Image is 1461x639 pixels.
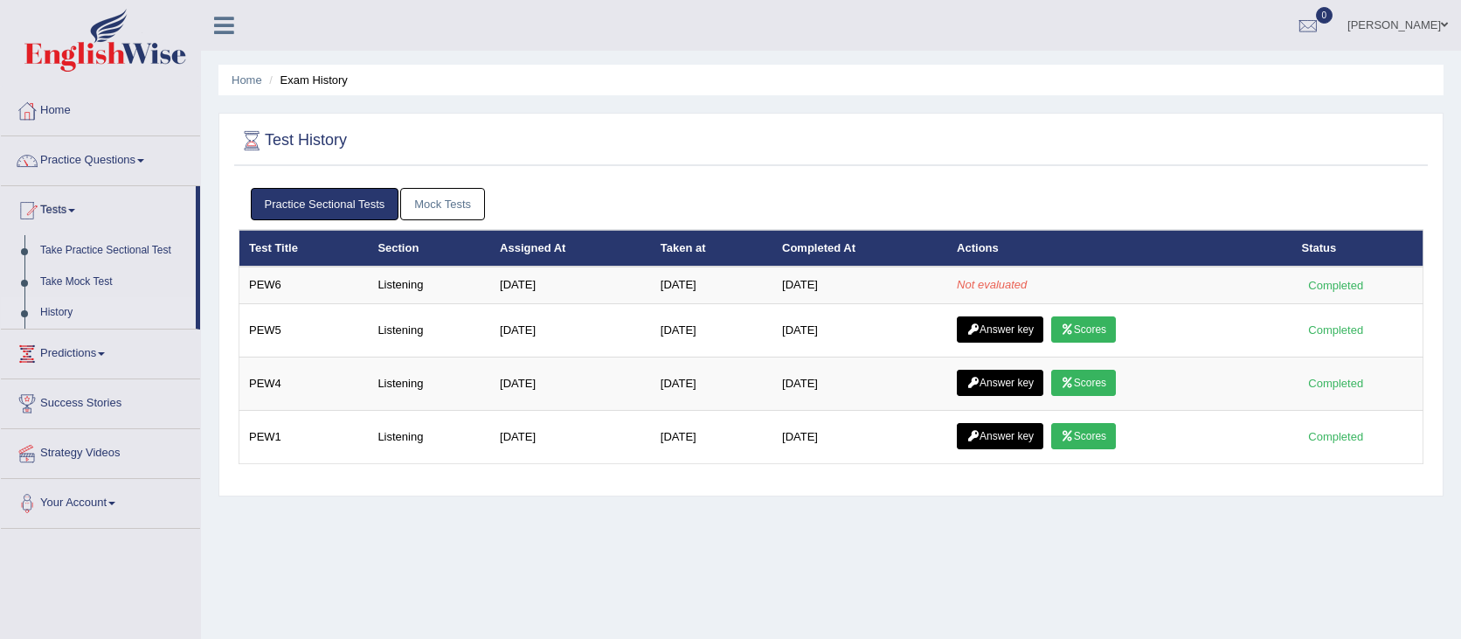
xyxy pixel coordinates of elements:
[368,230,490,267] th: Section
[239,303,369,357] td: PEW5
[32,267,196,298] a: Take Mock Test
[651,410,772,463] td: [DATE]
[490,230,651,267] th: Assigned At
[1302,374,1370,392] div: Completed
[1,379,200,423] a: Success Stories
[651,303,772,357] td: [DATE]
[1292,230,1423,267] th: Status
[368,303,490,357] td: Listening
[265,72,348,88] li: Exam History
[490,357,651,410] td: [DATE]
[957,278,1027,291] em: Not evaluated
[239,410,369,463] td: PEW1
[232,73,262,87] a: Home
[368,410,490,463] td: Listening
[239,267,369,303] td: PEW6
[1,330,200,373] a: Predictions
[1302,321,1370,339] div: Completed
[772,357,947,410] td: [DATE]
[651,230,772,267] th: Taken at
[1,87,200,130] a: Home
[957,423,1043,449] a: Answer key
[651,357,772,410] td: [DATE]
[772,410,947,463] td: [DATE]
[1302,276,1370,295] div: Completed
[1,186,196,230] a: Tests
[772,303,947,357] td: [DATE]
[32,235,196,267] a: Take Practice Sectional Test
[1051,423,1116,449] a: Scores
[239,357,369,410] td: PEW4
[400,188,485,220] a: Mock Tests
[368,357,490,410] td: Listening
[490,410,651,463] td: [DATE]
[1051,370,1116,396] a: Scores
[239,128,347,154] h2: Test History
[32,297,196,329] a: History
[1302,427,1370,446] div: Completed
[1051,316,1116,343] a: Scores
[368,267,490,303] td: Listening
[490,267,651,303] td: [DATE]
[490,303,651,357] td: [DATE]
[957,370,1043,396] a: Answer key
[251,188,399,220] a: Practice Sectional Tests
[239,230,369,267] th: Test Title
[772,267,947,303] td: [DATE]
[947,230,1291,267] th: Actions
[1316,7,1333,24] span: 0
[1,429,200,473] a: Strategy Videos
[1,136,200,180] a: Practice Questions
[957,316,1043,343] a: Answer key
[651,267,772,303] td: [DATE]
[772,230,947,267] th: Completed At
[1,479,200,523] a: Your Account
